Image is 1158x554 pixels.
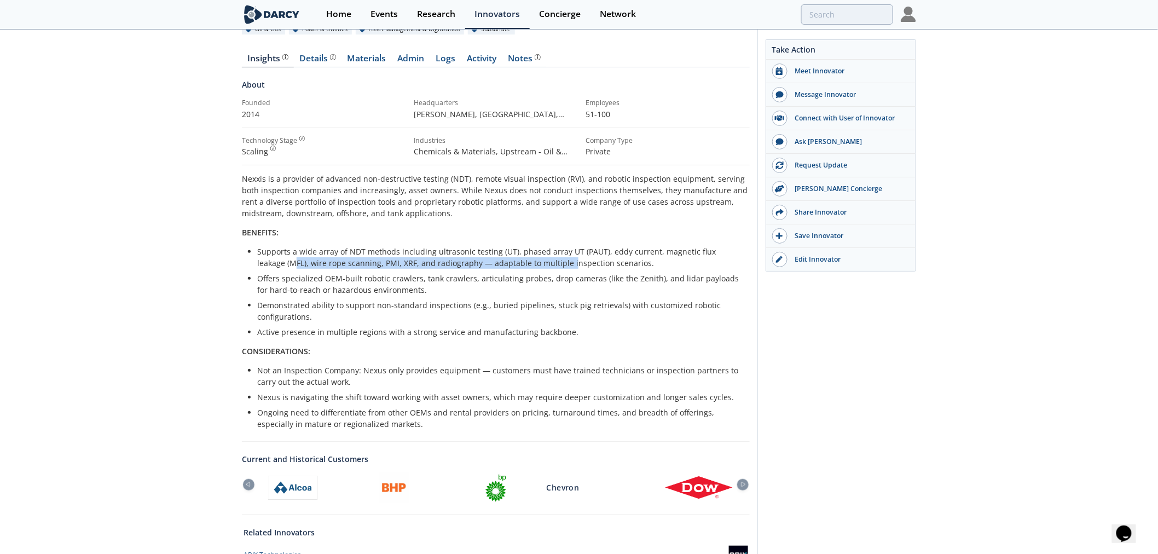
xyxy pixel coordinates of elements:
[535,54,541,60] img: information.svg
[379,472,409,503] img: BHP
[270,146,276,152] img: information.svg
[788,66,910,76] div: Meet Innovator
[326,10,351,19] div: Home
[1112,510,1147,543] iframe: chat widget
[766,224,916,248] button: Save Innovator
[788,207,910,217] div: Share Innovator
[788,184,910,194] div: [PERSON_NAME] Concierge
[257,326,742,338] li: Active presence in multiple regions with a strong service and manufacturing backbone.
[356,25,464,34] div: Asset Management & Digitization
[417,10,455,19] div: Research
[244,527,315,538] a: Related Innovators
[586,108,750,120] p: 51-100
[788,90,910,100] div: Message Innovator
[257,365,742,388] li: Not an Inspection Company: Nexus only provides equipment — customers must have trained technician...
[257,407,742,430] li: Ongoing need to differentiate from other OEMs and rental providers on pricing, turnaround times, ...
[665,476,733,499] img: Dow Chemical Co.
[801,4,893,25] input: Advanced Search
[600,10,636,19] div: Network
[788,137,910,147] div: Ask [PERSON_NAME]
[901,7,916,22] img: Profile
[248,54,288,63] div: Insights
[242,79,750,98] div: About
[586,136,750,146] div: Company Type
[242,146,406,157] div: Scaling
[242,173,750,219] p: Nexxis is a provider of advanced non-destructive testing (NDT), remote visual inspection (RVI), a...
[430,54,461,67] a: Logs
[257,273,742,296] li: Offers specialized OEM-built robotic crawlers, tank crawlers, articulating probes, drop cameras (...
[766,44,916,60] div: Take Action
[586,98,750,108] div: Employees
[300,54,336,63] div: Details
[414,108,578,120] p: [PERSON_NAME], [GEOGRAPHIC_DATA] , [GEOGRAPHIC_DATA]
[539,10,581,19] div: Concierge
[242,5,302,24] img: logo-wide.svg
[242,25,285,34] div: Oil & Gas
[766,248,916,271] a: Edit Innovator
[788,255,910,264] div: Edit Innovator
[242,54,294,67] a: Insights
[257,391,742,403] li: Nexus is navigating the shift toward working with asset owners, which may require deeper customiz...
[414,98,578,108] div: Headquarters
[257,299,742,322] li: Demonstrated ability to support non-standard inspections (e.g., buried pipelines, stuck pig retri...
[294,54,341,67] a: Details
[547,472,649,503] div: Chevron
[330,54,336,60] img: information.svg
[788,160,910,170] div: Request Update
[242,136,297,146] div: Technology Stage
[242,227,279,238] strong: BENEFITS:
[392,54,430,67] a: Admin
[289,25,352,34] div: Power & Utilities
[468,25,515,34] div: Subsurface
[508,54,541,63] div: Notes
[242,98,406,108] div: Founded
[788,231,910,241] div: Save Innovator
[474,10,520,19] div: Innovators
[414,136,578,146] div: Industries
[586,146,611,157] span: Private
[242,108,406,120] p: 2014
[341,54,392,67] a: Materials
[414,146,569,180] span: Chemicals & Materials, Upstream - Oil & Gas, Midstream - Oil & Gas, Downstream - Oil & Gas, Metal...
[299,136,305,142] img: information.svg
[257,246,742,269] li: Supports a wide array of NDT methods including ultrasonic testing (UT), phased array UT (PAUT), e...
[370,10,398,19] div: Events
[282,54,288,60] img: information.svg
[480,472,511,503] img: BP
[242,346,310,356] strong: CONSIDERATIONS:
[242,453,750,465] a: Current and Historical Customers
[461,54,502,67] a: Activity
[788,113,910,123] div: Connect with User of Innovator
[502,54,546,67] a: Notes
[261,472,325,503] img: Alcoa Corporation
